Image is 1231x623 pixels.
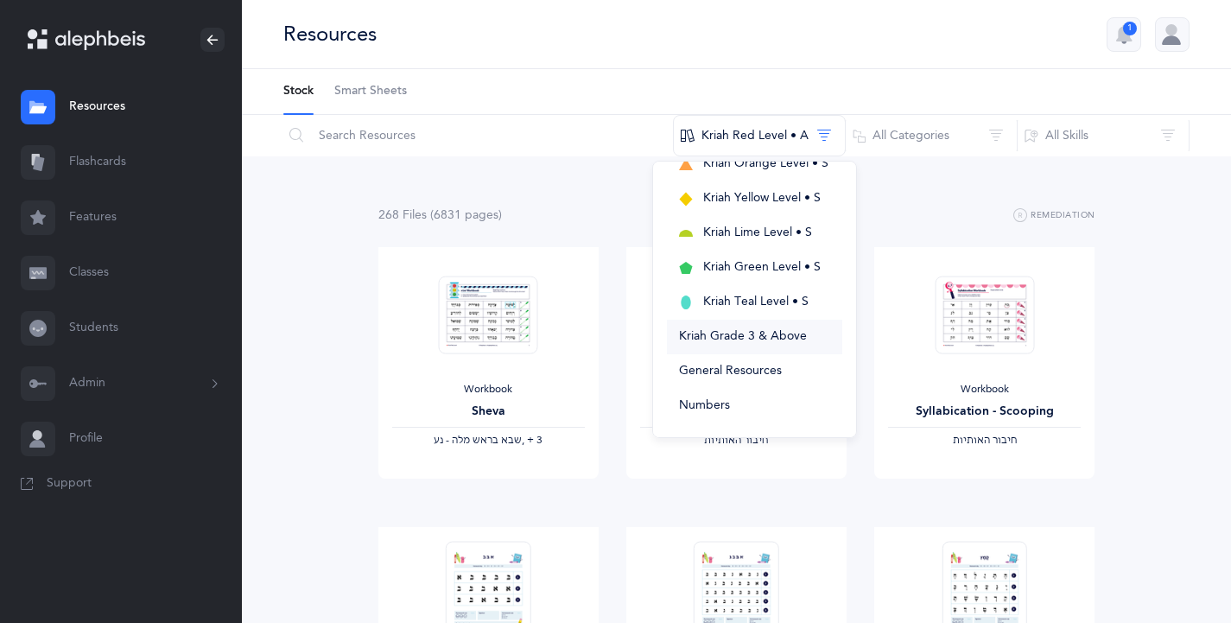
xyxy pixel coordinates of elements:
button: 1 [1107,17,1141,52]
div: Syllabication - Scooping [888,403,1081,421]
span: s [493,208,498,222]
span: Kriah Yellow Level • S [703,191,821,205]
span: Kriah Green Level • S [703,260,821,274]
span: ‫חיבור האותיות‬ [953,434,1017,446]
span: General Resources [679,364,782,378]
img: Sheva-Workbook-Red_EN_thumbnail_1754012358.png [439,276,538,354]
div: ‪, + 3‬ [392,434,585,448]
div: Workbook [888,383,1081,397]
button: All Skills [1017,115,1190,156]
button: Kriah Orange Level • S [667,147,842,181]
button: Kriah Lime Level • S [667,216,842,251]
button: Kriah Red Level • A [673,115,846,156]
span: Kriah Orange Level • S [703,156,828,170]
button: Numbers [667,389,842,423]
button: Kriah Green Level • S [667,251,842,285]
div: Workbook [640,383,833,397]
button: Kriah Teal Level • S [667,285,842,320]
span: Kriah Teal Level • S [703,295,809,308]
img: Syllabication-Workbook-Level-1-EN_Red_Scooping_thumbnail_1741114434.png [935,276,1034,354]
button: Kriah Grade 3 & Above [667,320,842,354]
button: All Categories [845,115,1018,156]
span: 268 File [378,208,427,222]
div: Workbook [392,383,585,397]
span: ‫שבא בראש מלה - נע‬ [434,434,522,446]
span: Numbers [679,398,730,412]
span: Support [47,475,92,493]
span: Smart Sheets [334,83,407,100]
span: ‫חיבור האותיות‬ [704,434,768,446]
span: Kriah Grade 3 & Above [679,329,807,343]
div: 1 [1123,22,1137,35]
span: s [422,208,427,222]
button: General Resources [667,354,842,389]
input: Search Resources [282,115,674,156]
span: Kriah Lime Level • S [703,226,812,239]
button: Remediation [1013,206,1095,226]
div: Syllabication - Houses [640,403,833,421]
div: Resources [283,20,377,48]
div: Sheva [392,403,585,421]
span: (6831 page ) [430,208,502,222]
button: Kriah Yellow Level • S [667,181,842,216]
